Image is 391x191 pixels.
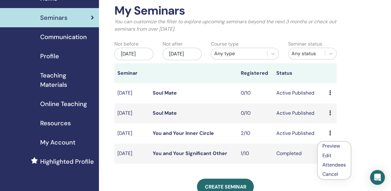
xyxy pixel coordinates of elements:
[114,63,150,83] th: Seminar
[114,83,150,103] td: [DATE]
[114,4,337,18] h2: My Seminars
[114,18,337,33] p: You can customize the filter to explore upcoming seminars beyond the next 3 months or check out s...
[40,71,94,89] span: Teaching Materials
[238,123,273,144] td: 2/10
[163,40,183,48] label: Not after
[273,103,326,123] td: Active Published
[273,123,326,144] td: Active Published
[114,103,150,123] td: [DATE]
[211,40,239,48] label: Course type
[238,144,273,164] td: 1/10
[40,13,67,22] span: Seminars
[238,103,273,123] td: 0/10
[40,99,87,109] span: Online Teaching
[322,162,346,168] a: Attendees
[322,143,340,149] a: Preview
[238,83,273,103] td: 0/10
[114,48,153,60] div: [DATE]
[238,63,273,83] th: Registered
[40,32,87,42] span: Communication
[214,50,264,57] div: Any type
[114,40,138,48] label: Not before
[153,150,227,157] a: You and Your Significant Other
[40,157,94,166] span: Highlighted Profile
[322,171,346,178] p: Cancel
[273,63,326,83] th: Status
[114,123,150,144] td: [DATE]
[40,118,71,128] span: Resources
[153,130,214,136] a: You and Your Inner Circle
[163,48,202,60] div: [DATE]
[40,138,75,147] span: My Account
[288,40,322,48] label: Seminar status
[205,184,246,190] span: Create seminar
[153,90,177,96] a: Soul Mate
[370,170,385,185] div: Open Intercom Messenger
[114,144,150,164] td: [DATE]
[291,50,322,57] div: Any status
[40,51,59,61] span: Profile
[273,144,326,164] td: Completed
[322,152,331,159] a: Edit
[153,110,177,116] a: Soul Mate
[273,83,326,103] td: Active Published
